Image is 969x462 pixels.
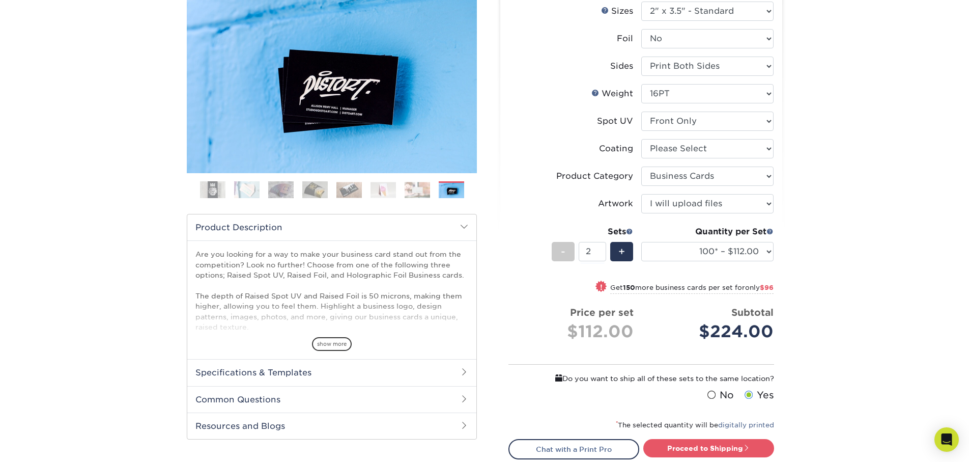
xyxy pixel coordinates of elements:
[745,284,774,291] span: only
[268,181,294,199] img: Business Cards 03
[591,88,633,100] div: Weight
[187,413,476,439] h2: Resources and Blogs
[623,284,635,291] strong: 150
[601,5,633,17] div: Sizes
[508,373,774,384] div: Do you want to ship all of these sets to the same location?
[600,282,603,292] span: !
[718,421,774,429] a: digitally printed
[187,359,476,386] h2: Specifications & Templates
[598,198,633,210] div: Artwork
[561,244,565,259] span: -
[556,170,633,182] div: Product Category
[302,181,328,199] img: Business Cards 04
[760,284,774,291] span: $96
[597,115,633,127] div: Spot UV
[336,182,362,198] img: Business Cards 05
[570,307,634,318] strong: Price per set
[705,388,734,402] label: No
[616,421,774,429] small: The selected quantity will be
[405,182,430,198] img: Business Cards 07
[552,226,633,238] div: Sets
[641,226,774,238] div: Quantity per Set
[187,386,476,413] h2: Common Questions
[617,33,633,45] div: Foil
[312,337,352,351] span: show more
[187,214,476,240] h2: Product Description
[200,177,225,203] img: Business Cards 01
[370,182,396,198] img: Business Cards 06
[234,181,260,199] img: Business Cards 02
[610,60,633,72] div: Sides
[195,249,468,446] p: Are you looking for a way to make your business card stand out from the competition? Look no furt...
[599,143,633,155] div: Coating
[742,388,774,402] label: Yes
[517,319,634,344] div: $112.00
[649,319,774,344] div: $224.00
[731,307,774,318] strong: Subtotal
[618,244,625,259] span: +
[439,183,464,199] img: Business Cards 08
[934,427,959,452] div: Open Intercom Messenger
[610,284,774,294] small: Get more business cards per set for
[508,439,639,459] a: Chat with a Print Pro
[643,439,774,457] a: Proceed to Shipping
